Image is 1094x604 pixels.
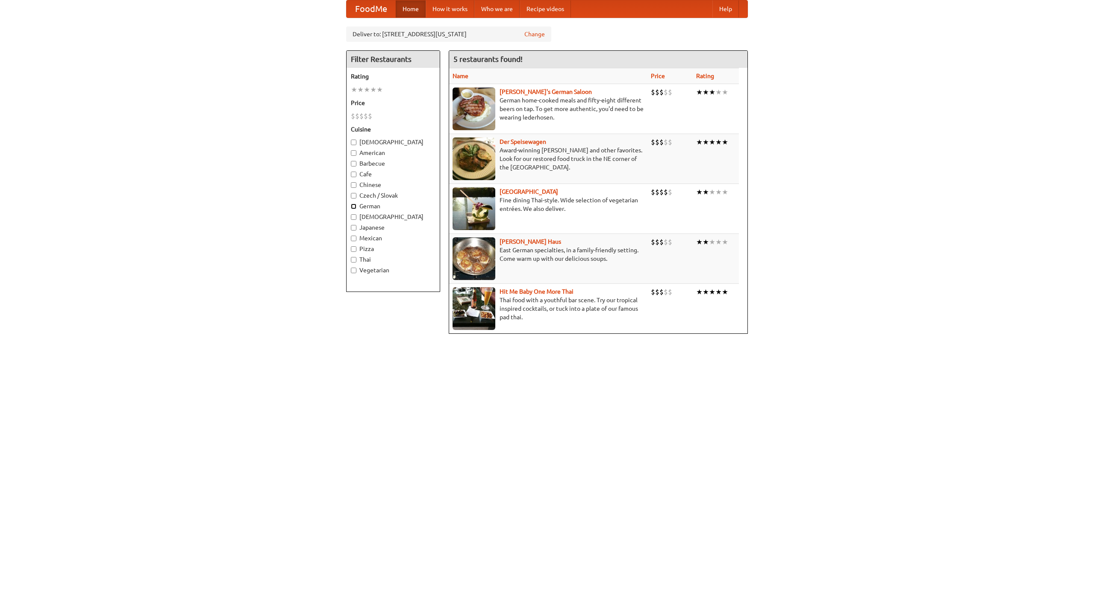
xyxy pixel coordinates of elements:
li: $ [668,287,672,297]
label: Japanese [351,223,435,232]
ng-pluralize: 5 restaurants found! [453,55,523,63]
li: ★ [709,137,715,147]
li: ★ [370,85,376,94]
label: German [351,202,435,210]
a: Price [651,73,665,79]
p: German home-cooked meals and fifty-eight different beers on tap. To get more authentic, you'd nee... [453,96,644,122]
p: Award-winning [PERSON_NAME] and other favorites. Look for our restored food truck in the NE corne... [453,146,644,172]
input: Mexican [351,236,356,241]
li: ★ [722,237,728,247]
a: [PERSON_NAME]'s German Saloon [500,88,592,95]
li: $ [664,137,668,147]
li: ★ [376,85,383,94]
li: $ [364,111,368,121]
li: ★ [722,137,728,147]
input: [DEMOGRAPHIC_DATA] [351,214,356,220]
input: American [351,150,356,156]
a: Home [396,0,426,18]
li: ★ [696,187,703,197]
a: Who we are [474,0,520,18]
input: [DEMOGRAPHIC_DATA] [351,140,356,145]
input: Thai [351,257,356,263]
li: ★ [357,85,364,94]
li: $ [655,187,659,197]
li: ★ [722,88,728,97]
li: $ [664,88,668,97]
li: ★ [715,237,722,247]
input: Chinese [351,182,356,188]
li: $ [359,111,364,121]
li: ★ [696,287,703,297]
li: ★ [696,237,703,247]
p: Thai food with a youthful bar scene. Try our tropical inspired cocktails, or tuck into a plate of... [453,296,644,321]
label: Vegetarian [351,266,435,274]
li: $ [655,88,659,97]
label: Barbecue [351,159,435,168]
b: [GEOGRAPHIC_DATA] [500,188,558,195]
label: Czech / Slovak [351,191,435,200]
a: Recipe videos [520,0,571,18]
input: German [351,204,356,209]
a: Name [453,73,468,79]
li: $ [651,187,655,197]
li: ★ [709,88,715,97]
a: Hit Me Baby One More Thai [500,288,573,295]
a: Rating [696,73,714,79]
li: $ [659,187,664,197]
label: [DEMOGRAPHIC_DATA] [351,213,435,221]
li: $ [664,237,668,247]
li: ★ [709,187,715,197]
li: $ [668,88,672,97]
label: [DEMOGRAPHIC_DATA] [351,138,435,146]
img: esthers.jpg [453,88,495,130]
li: ★ [722,187,728,197]
img: kohlhaus.jpg [453,237,495,280]
li: ★ [351,85,357,94]
a: Help [712,0,739,18]
a: How it works [426,0,474,18]
li: $ [651,237,655,247]
li: $ [664,287,668,297]
label: Cafe [351,170,435,178]
input: Czech / Slovak [351,193,356,198]
li: ★ [703,88,709,97]
h5: Rating [351,72,435,81]
input: Pizza [351,246,356,252]
label: Chinese [351,181,435,189]
li: $ [655,237,659,247]
li: ★ [364,85,370,94]
h5: Price [351,99,435,107]
li: $ [651,287,655,297]
li: ★ [696,137,703,147]
li: ★ [703,187,709,197]
h5: Cuisine [351,125,435,134]
li: $ [351,111,355,121]
li: $ [659,137,664,147]
li: $ [651,137,655,147]
p: East German specialties, in a family-friendly setting. Come warm up with our delicious soups. [453,246,644,263]
label: Mexican [351,234,435,242]
li: $ [651,88,655,97]
li: $ [668,137,672,147]
label: Thai [351,255,435,264]
a: [PERSON_NAME] Haus [500,238,561,245]
li: ★ [715,187,722,197]
li: ★ [703,287,709,297]
div: Deliver to: [STREET_ADDRESS][US_STATE] [346,26,551,42]
li: $ [368,111,372,121]
li: ★ [703,137,709,147]
h4: Filter Restaurants [347,51,440,68]
li: ★ [696,88,703,97]
li: $ [655,287,659,297]
li: ★ [715,88,722,97]
li: $ [664,187,668,197]
b: Der Speisewagen [500,138,546,145]
li: $ [659,287,664,297]
li: $ [655,137,659,147]
img: satay.jpg [453,187,495,230]
input: Barbecue [351,161,356,166]
li: $ [659,88,664,97]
